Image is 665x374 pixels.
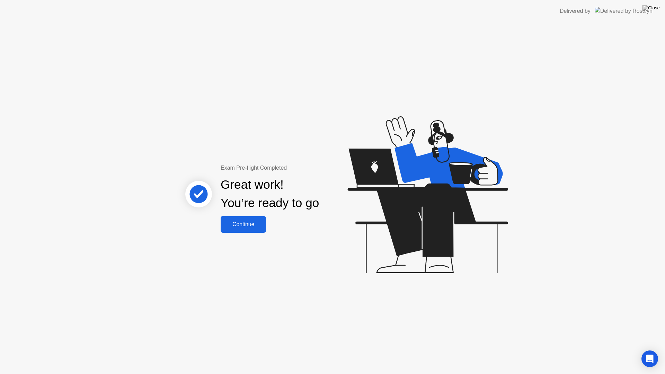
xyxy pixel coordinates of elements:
div: Great work! You’re ready to go [221,176,319,212]
div: Continue [223,221,264,228]
img: Close [642,5,660,11]
div: Exam Pre-flight Completed [221,164,364,172]
div: Open Intercom Messenger [641,350,658,367]
button: Continue [221,216,266,233]
img: Delivered by Rosalyn [595,7,653,15]
div: Delivered by [560,7,591,15]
